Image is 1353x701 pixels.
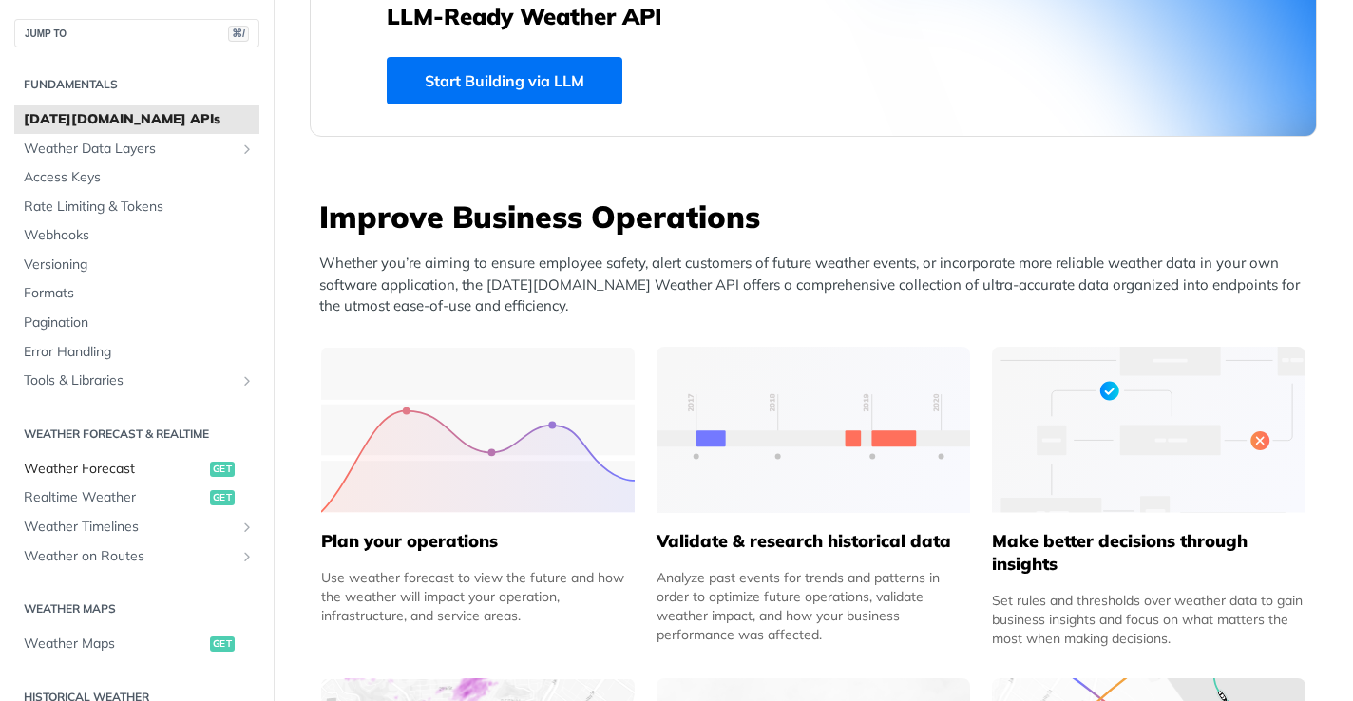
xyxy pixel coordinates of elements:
button: JUMP TO⌘/ [14,19,259,47]
a: Pagination [14,309,259,337]
span: Weather Forecast [24,460,205,479]
span: Realtime Weather [24,488,205,507]
h2: Weather Maps [14,600,259,617]
h3: Improve Business Operations [319,196,1317,237]
img: 39565e8-group-4962x.svg [321,347,635,513]
h5: Validate & research historical data [657,530,970,553]
a: Error Handling [14,338,259,367]
button: Show subpages for Weather on Routes [239,549,255,564]
a: Tools & LibrariesShow subpages for Tools & Libraries [14,367,259,395]
span: ⌘/ [228,26,249,42]
a: Access Keys [14,163,259,192]
img: a22d113-group-496-32x.svg [992,347,1305,513]
a: Rate Limiting & Tokens [14,193,259,221]
span: Versioning [24,256,255,275]
div: Analyze past events for trends and patterns in order to optimize future operations, validate weat... [657,568,970,644]
span: Weather Maps [24,635,205,654]
img: 13d7ca0-group-496-2.svg [657,347,970,513]
span: Formats [24,284,255,303]
h5: Plan your operations [321,530,635,553]
span: [DATE][DOMAIN_NAME] APIs [24,110,255,129]
a: Weather TimelinesShow subpages for Weather Timelines [14,513,259,541]
button: Show subpages for Weather Data Layers [239,142,255,157]
span: get [210,490,235,505]
h5: Make better decisions through insights [992,530,1305,576]
button: Show subpages for Tools & Libraries [239,373,255,388]
span: Weather Data Layers [24,140,235,159]
h2: Fundamentals [14,76,259,93]
span: Tools & Libraries [24,371,235,390]
a: Weather Forecastget [14,455,259,483]
span: Pagination [24,313,255,332]
span: Webhooks [24,226,255,245]
a: [DATE][DOMAIN_NAME] APIs [14,105,259,134]
span: Rate Limiting & Tokens [24,198,255,217]
a: Weather Mapsget [14,630,259,658]
span: Weather on Routes [24,547,235,566]
a: Webhooks [14,221,259,250]
a: Versioning [14,251,259,279]
span: Weather Timelines [24,518,235,537]
a: Start Building via LLM [387,57,622,104]
h2: Weather Forecast & realtime [14,426,259,443]
span: get [210,636,235,652]
div: Set rules and thresholds over weather data to gain business insights and focus on what matters th... [992,591,1305,648]
button: Show subpages for Weather Timelines [239,520,255,535]
p: Whether you’re aiming to ensure employee safety, alert customers of future weather events, or inc... [319,253,1317,317]
a: Weather Data LayersShow subpages for Weather Data Layers [14,135,259,163]
a: Realtime Weatherget [14,483,259,512]
span: Access Keys [24,168,255,187]
span: Error Handling [24,343,255,362]
a: Formats [14,279,259,308]
div: Use weather forecast to view the future and how the weather will impact your operation, infrastru... [321,568,635,625]
a: Weather on RoutesShow subpages for Weather on Routes [14,542,259,571]
span: get [210,462,235,477]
